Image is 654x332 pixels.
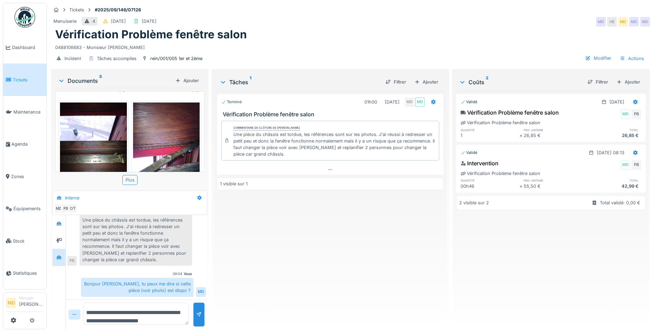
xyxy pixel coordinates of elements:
[3,96,47,128] a: Maintenance
[520,132,524,139] div: ×
[610,99,624,105] div: [DATE]
[583,183,641,189] div: 42,99 €
[60,102,127,192] img: q37soki2cv0doatmexvogn82yhus
[617,53,647,64] div: Actions
[524,178,582,183] h6: prix unitaire
[69,7,84,13] div: Tickets
[67,256,77,266] div: PB
[3,64,47,96] a: Tickets
[583,132,641,139] div: 26,85 €
[80,214,192,266] div: Une pièce du châssis est tordue, les références sont sur les photos. J'ai réussi à redresser un p...
[53,18,77,25] div: Menuiserie
[13,205,44,212] span: Équipements
[3,31,47,64] a: Dashboard
[524,128,582,132] h6: prix unitaire
[412,77,441,87] div: Ajouter
[61,204,71,213] div: PB
[461,170,540,177] div: Vérification Problème fenêtre salon
[3,160,47,193] a: Zones
[600,199,640,206] div: Total validé: 0,00 €
[607,17,617,27] div: HE
[461,159,499,167] div: Intervention
[55,28,247,41] h1: Vérification Problème fenêtre salon
[585,77,611,87] div: Filtrer
[111,18,126,25] div: [DATE]
[3,193,47,225] a: Équipements
[122,175,138,185] div: Plus
[58,77,172,85] div: Documents
[92,7,144,13] strong: #2025/09/146/07126
[19,295,44,301] div: Manager
[13,270,44,276] span: Statistiques
[3,128,47,160] a: Agenda
[233,131,436,158] div: Une pièce du châssis est tordue, les références sont sur les photos. J'ai réussi à redresser un p...
[221,99,242,105] div: Terminé
[133,102,200,192] img: 1kv0uz96iflzu21e66vqph1dnofu
[13,77,44,83] span: Tickets
[11,173,44,180] span: Zones
[220,180,248,187] div: 1 visible sur 1
[92,18,95,25] div: 4
[596,17,606,27] div: MD
[184,271,192,276] div: Vous
[461,178,519,183] h6: quantité
[597,149,624,156] div: [DATE] 08:13
[461,128,519,132] h6: quantité
[632,160,641,170] div: PB
[461,108,559,117] div: Vérification Problème fenêtre salon
[172,76,202,85] div: Ajouter
[223,111,441,118] h3: Vérification Problème fenêtre salon
[640,17,650,27] div: MD
[621,160,630,170] div: MD
[68,204,78,213] div: OT
[524,183,582,189] div: 55,50 €
[6,295,44,312] a: MD Manager[PERSON_NAME]
[14,7,35,28] img: Badge_color-CXgf-gQk.svg
[97,55,137,62] div: Tâches accomplies
[54,204,64,213] div: MD
[632,109,641,119] div: PB
[415,97,425,107] div: MD
[621,109,630,119] div: MD
[524,132,582,139] div: 26,85 €
[383,77,409,87] div: Filtrer
[11,141,44,147] span: Agenda
[250,78,251,86] sup: 1
[13,238,44,244] span: Stock
[520,183,524,189] div: ×
[629,17,639,27] div: MD
[405,97,414,107] div: MD
[459,78,582,86] div: Coûts
[583,128,641,132] h6: total
[461,132,519,139] div: 1
[233,126,300,130] div: Commentaire de clôture de [PERSON_NAME]
[461,119,540,126] div: Vérification Problème fenêtre salon
[385,99,400,105] div: [DATE]
[461,183,519,189] div: 00h46
[6,298,16,308] li: MD
[64,55,81,62] div: Incident
[196,287,206,297] div: MD
[618,17,628,27] div: MD
[13,109,44,115] span: Maintenance
[461,150,477,156] div: Validé
[459,199,489,206] div: 2 visible sur 2
[55,41,646,51] div: 0488106683 - Monsieur [PERSON_NAME]
[364,99,377,105] div: 01h00
[614,77,643,87] div: Ajouter
[173,271,182,276] div: 09:04
[19,295,44,310] li: [PERSON_NAME]
[150,55,202,62] div: rein/001/005 1er et 2ème
[461,99,477,105] div: Validé
[3,257,47,289] a: Statistiques
[142,18,157,25] div: [DATE]
[220,78,380,86] div: Tâches
[99,77,102,85] sup: 5
[12,44,44,51] span: Dashboard
[583,53,614,63] div: Modifier
[486,78,489,86] sup: 2
[81,278,193,296] div: Bonjour [PERSON_NAME], tu peux me dire si cette pièce (voir photo) est dispo ?
[3,225,47,257] a: Stock
[65,195,79,201] div: Interne
[583,178,641,183] h6: total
